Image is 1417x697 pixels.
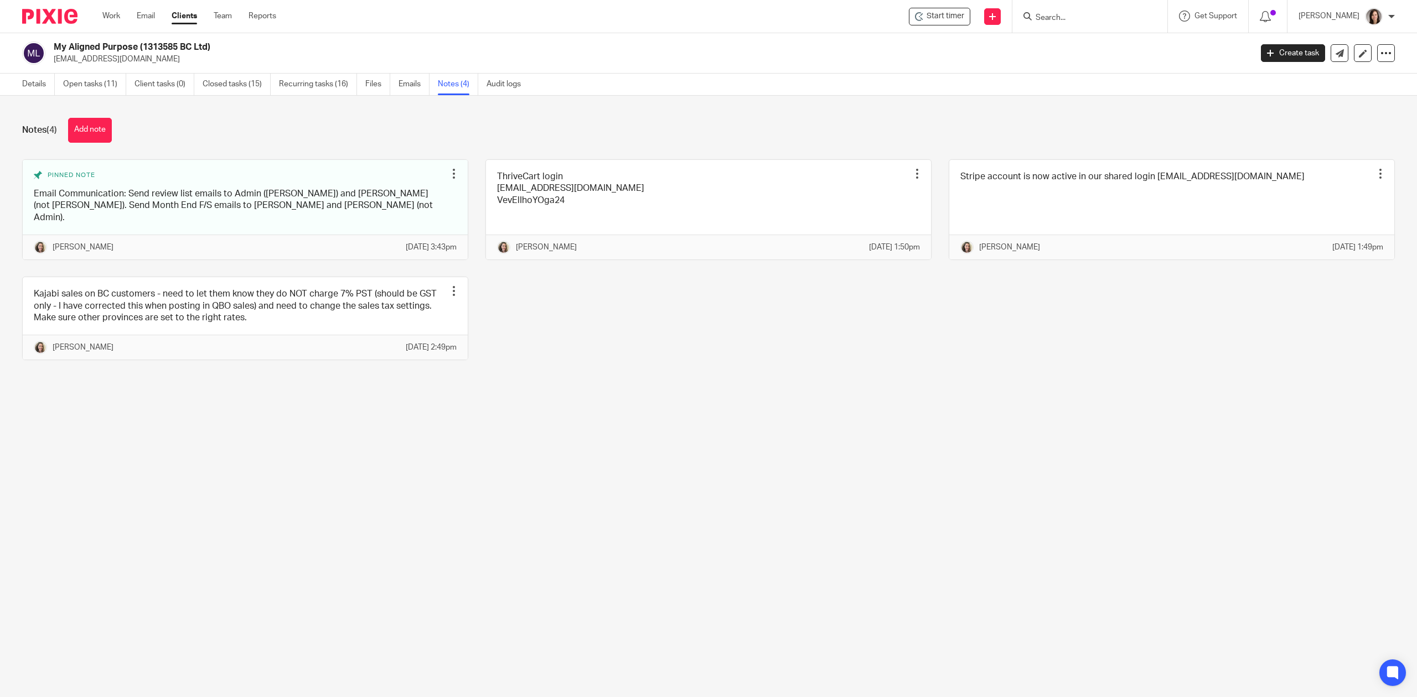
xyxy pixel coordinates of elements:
a: Files [365,74,390,95]
img: IMG_7896.JPG [497,241,510,254]
h1: Notes [22,124,57,136]
input: Search [1035,13,1134,23]
p: [PERSON_NAME] [979,242,1040,253]
p: [DATE] 1:49pm [1332,242,1383,253]
a: Recurring tasks (16) [279,74,357,95]
a: Closed tasks (15) [203,74,271,95]
span: Get Support [1194,12,1237,20]
p: [PERSON_NAME] [1299,11,1359,22]
a: Reports [249,11,276,22]
p: [DATE] 3:43pm [406,242,457,253]
div: My Aligned Purpose (1313585 BC Ltd) [909,8,970,25]
a: Emails [399,74,430,95]
img: IMG_7896.JPG [34,341,47,354]
a: Audit logs [487,74,529,95]
a: Clients [172,11,197,22]
img: IMG_7896.JPG [960,241,974,254]
img: Pixie [22,9,77,24]
p: [DATE] 1:50pm [869,242,920,253]
a: Email [137,11,155,22]
img: IMG_7896.JPG [34,241,47,254]
a: Client tasks (0) [135,74,194,95]
a: Work [102,11,120,22]
div: Pinned note [34,171,446,180]
a: Create task [1261,44,1325,62]
a: Notes (4) [438,74,478,95]
p: [PERSON_NAME] [53,242,113,253]
span: (4) [46,126,57,134]
span: Start timer [927,11,964,22]
a: Team [214,11,232,22]
h2: My Aligned Purpose (1313585 BC Ltd) [54,41,1006,53]
p: [EMAIL_ADDRESS][DOMAIN_NAME] [54,54,1244,65]
a: Open tasks (11) [63,74,126,95]
a: Details [22,74,55,95]
img: Danielle%20photo.jpg [1365,8,1383,25]
p: [PERSON_NAME] [53,342,113,353]
p: [PERSON_NAME] [516,242,577,253]
button: Add note [68,118,112,143]
img: svg%3E [22,41,45,65]
p: [DATE] 2:49pm [406,342,457,353]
